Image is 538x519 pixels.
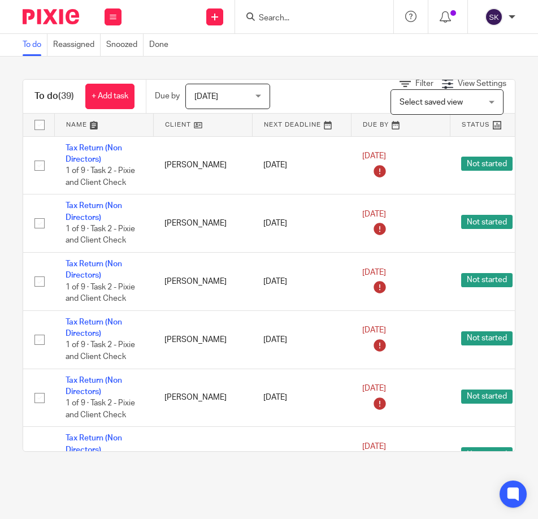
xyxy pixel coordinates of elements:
[85,84,134,109] a: + Add task
[153,310,252,369] td: [PERSON_NAME]
[362,210,386,218] span: [DATE]
[252,194,351,253] td: [DATE]
[461,390,513,404] span: Not started
[362,269,386,276] span: [DATE]
[66,260,122,279] a: Tax Return (Non Directors)
[252,310,351,369] td: [DATE]
[153,427,252,485] td: [PERSON_NAME]
[252,136,351,194] td: [DATE]
[66,144,122,163] a: Tax Return (Non Directors)
[461,447,513,461] span: Not started
[415,80,433,88] span: Filter
[252,427,351,485] td: [DATE]
[106,34,144,56] a: Snoozed
[155,90,180,102] p: Due by
[362,443,386,451] span: [DATE]
[194,93,218,101] span: [DATE]
[485,8,503,26] img: svg%3E
[362,152,386,160] span: [DATE]
[258,14,359,24] input: Search
[23,9,79,24] img: Pixie
[362,384,386,392] span: [DATE]
[362,327,386,335] span: [DATE]
[153,369,252,427] td: [PERSON_NAME]
[53,34,101,56] a: Reassigned
[66,283,135,303] span: 1 of 9 · Task 2 - Pixie and Client Check
[400,98,463,106] span: Select saved view
[149,34,174,56] a: Done
[252,253,351,311] td: [DATE]
[458,80,506,88] span: View Settings
[153,194,252,253] td: [PERSON_NAME]
[58,92,74,101] span: (39)
[66,167,135,187] span: 1 of 9 · Task 2 - Pixie and Client Check
[66,434,122,453] a: Tax Return (Non Directors)
[66,202,122,221] a: Tax Return (Non Directors)
[153,253,252,311] td: [PERSON_NAME]
[461,331,513,345] span: Not started
[252,369,351,427] td: [DATE]
[34,90,74,102] h1: To do
[461,273,513,287] span: Not started
[66,341,135,361] span: 1 of 9 · Task 2 - Pixie and Client Check
[23,34,47,56] a: To do
[461,157,513,171] span: Not started
[66,225,135,245] span: 1 of 9 · Task 2 - Pixie and Client Check
[66,377,122,396] a: Tax Return (Non Directors)
[66,400,135,419] span: 1 of 9 · Task 2 - Pixie and Client Check
[153,136,252,194] td: [PERSON_NAME]
[66,318,122,338] a: Tax Return (Non Directors)
[461,215,513,229] span: Not started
